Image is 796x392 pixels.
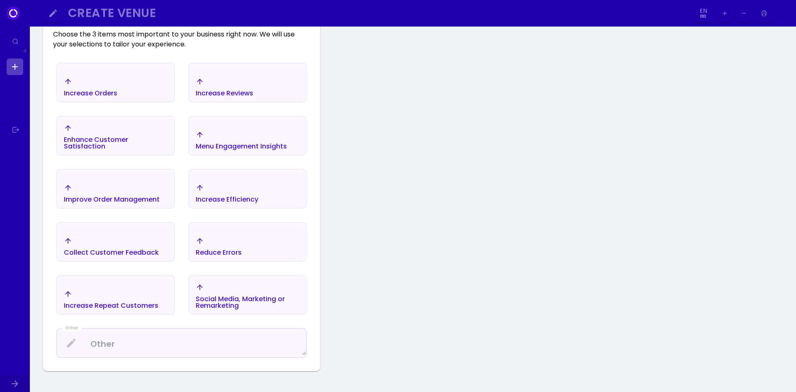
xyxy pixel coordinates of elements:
img: Image [775,7,788,20]
button: Social Media, Marketing or Remarketing [188,275,307,315]
button: Increase Reviews [188,63,307,102]
button: Menu Engagement Insights [188,116,307,156]
div: Social Media, Marketing or Remarketing [196,296,299,309]
button: Increase Orders [56,63,175,102]
button: Enhance Customer Satisfaction [56,116,175,156]
div: Improve Order Management [64,196,160,203]
div: Increase Efficiency [196,196,258,203]
div: Create Venue [68,8,683,18]
div: Increase Reviews [196,90,253,97]
button: Increase Repeat Customers [56,275,175,315]
div: Increase Repeat Customers [64,302,158,309]
div: Reduce Errors [196,249,242,256]
div: Enhance Customer Satisfaction [64,136,167,150]
div: Menu Engagement Insights [196,143,287,150]
button: Increase Efficiency [188,169,307,209]
button: Reduce Errors [188,222,307,262]
button: Improve Order Management [56,169,175,209]
button: Collect Customer Feedback [56,222,175,262]
div: Increase Orders [64,90,117,97]
div: Collect Customer Feedback [64,249,159,256]
div: Choose the 3 items most important to your business right now. We will use your selections to tail... [43,19,320,49]
div: Other [62,325,82,331]
button: Create Venue [65,4,692,23]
